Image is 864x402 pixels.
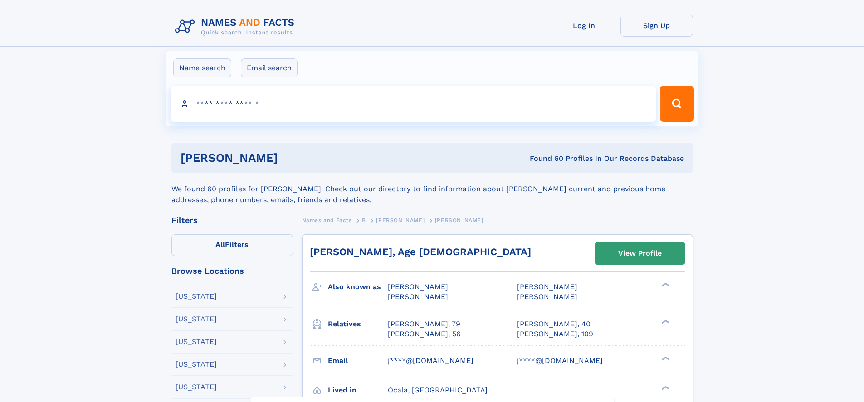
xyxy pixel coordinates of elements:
[176,383,217,391] div: [US_STATE]
[173,58,231,77] label: Name search
[659,355,670,361] div: ❯
[171,173,693,205] div: We found 60 profiles for [PERSON_NAME]. Check out our directory to find information about [PERSON...
[595,242,685,264] a: View Profile
[302,214,352,226] a: Names and Facts
[517,282,577,291] span: [PERSON_NAME]
[376,217,425,223] span: [PERSON_NAME]
[215,240,225,249] span: All
[171,216,293,224] div: Filters
[659,319,670,325] div: ❯
[176,338,217,345] div: [US_STATE]
[388,292,448,301] span: [PERSON_NAME]
[388,329,461,339] a: [PERSON_NAME], 56
[404,154,684,164] div: Found 60 Profiles In Our Records Database
[328,316,388,332] h3: Relatives
[310,246,531,257] a: [PERSON_NAME], Age [DEMOGRAPHIC_DATA]
[176,315,217,323] div: [US_STATE]
[517,319,591,329] a: [PERSON_NAME], 40
[362,217,366,223] span: B
[388,386,488,394] span: Ocala, [GEOGRAPHIC_DATA]
[388,282,448,291] span: [PERSON_NAME]
[176,293,217,300] div: [US_STATE]
[362,214,366,226] a: B
[376,214,425,226] a: [PERSON_NAME]
[548,15,620,37] a: Log In
[328,279,388,295] h3: Also known as
[171,234,293,256] label: Filters
[620,15,693,37] a: Sign Up
[176,361,217,368] div: [US_STATE]
[181,152,404,164] h1: [PERSON_NAME]
[241,58,298,77] label: Email search
[659,282,670,288] div: ❯
[171,86,656,122] input: search input
[618,243,662,264] div: View Profile
[328,383,388,398] h3: Lived in
[659,385,670,391] div: ❯
[517,329,593,339] a: [PERSON_NAME], 109
[660,86,693,122] button: Search Button
[517,292,577,301] span: [PERSON_NAME]
[435,217,483,223] span: [PERSON_NAME]
[388,319,460,329] a: [PERSON_NAME], 79
[171,267,293,275] div: Browse Locations
[171,15,302,39] img: Logo Names and Facts
[328,353,388,368] h3: Email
